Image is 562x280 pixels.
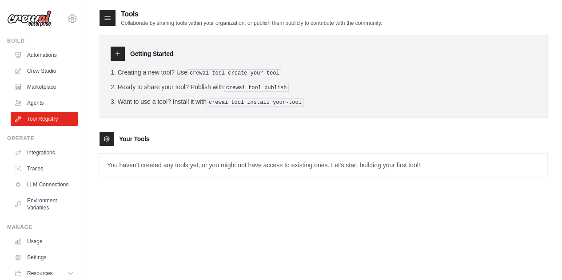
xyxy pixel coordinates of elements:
a: Automations [11,48,78,62]
pre: crewai tool create your-tool [187,69,282,77]
h2: Tools [121,9,382,20]
a: Environment Variables [11,193,78,215]
span: Resources [27,270,52,277]
li: Creating a new tool? Use [111,68,537,77]
a: LLM Connections [11,177,78,192]
pre: crewai tool publish [224,84,289,92]
li: Ready to share your tool? Publish with [111,83,537,92]
div: Manage [7,224,78,231]
div: Operate [7,135,78,142]
a: Crew Studio [11,64,78,78]
a: Tool Registry [11,112,78,126]
div: Build [7,37,78,44]
p: Collaborate by sharing tools within your organization, or publish them publicly to contribute wit... [121,20,382,27]
a: Agents [11,96,78,110]
a: Settings [11,250,78,264]
a: Usage [11,234,78,248]
a: Marketplace [11,80,78,94]
a: Traces [11,162,78,176]
img: Logo [7,10,52,27]
h3: Your Tools [119,134,149,143]
p: You haven't created any tools yet, or you might not have access to existing ones. Let's start bui... [100,154,547,177]
li: Want to use a tool? Install it with [111,97,537,106]
h3: Getting Started [130,49,173,58]
a: Integrations [11,146,78,160]
pre: crewai tool install your-tool [207,99,304,106]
